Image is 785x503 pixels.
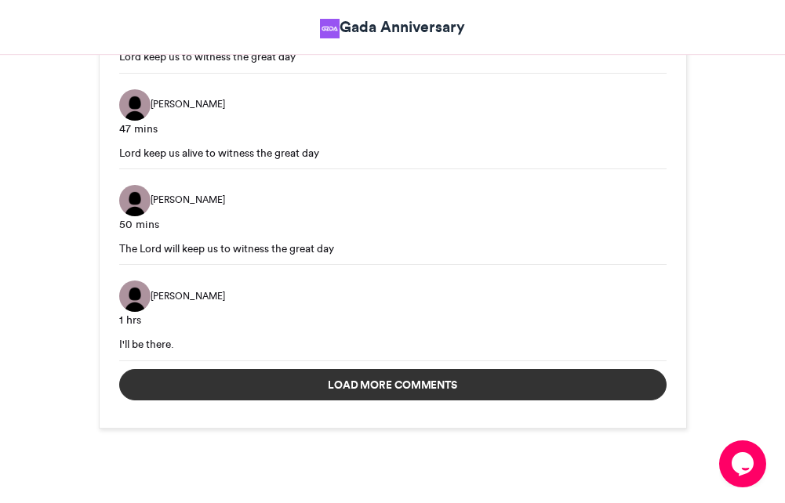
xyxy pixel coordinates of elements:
[119,216,667,233] div: 50 mins
[151,193,225,207] span: [PERSON_NAME]
[119,369,667,400] button: Load more comments
[151,289,225,303] span: [PERSON_NAME]
[320,19,340,38] img: Gada Anniversary
[151,97,225,111] span: [PERSON_NAME]
[719,440,769,487] iframe: chat widget
[119,49,667,64] div: Lord keep us to witness the great day
[119,145,667,161] div: Lord keep us alive to witness the great day
[119,312,667,328] div: 1 hrs
[119,336,667,352] div: I'll be there.
[119,185,151,216] img: PATRICK
[119,89,151,121] img: PATRICK
[119,241,667,256] div: The Lord will keep us to witness the great day
[320,16,465,38] a: Gada Anniversary
[119,121,667,137] div: 47 mins
[119,280,151,312] img: Demas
